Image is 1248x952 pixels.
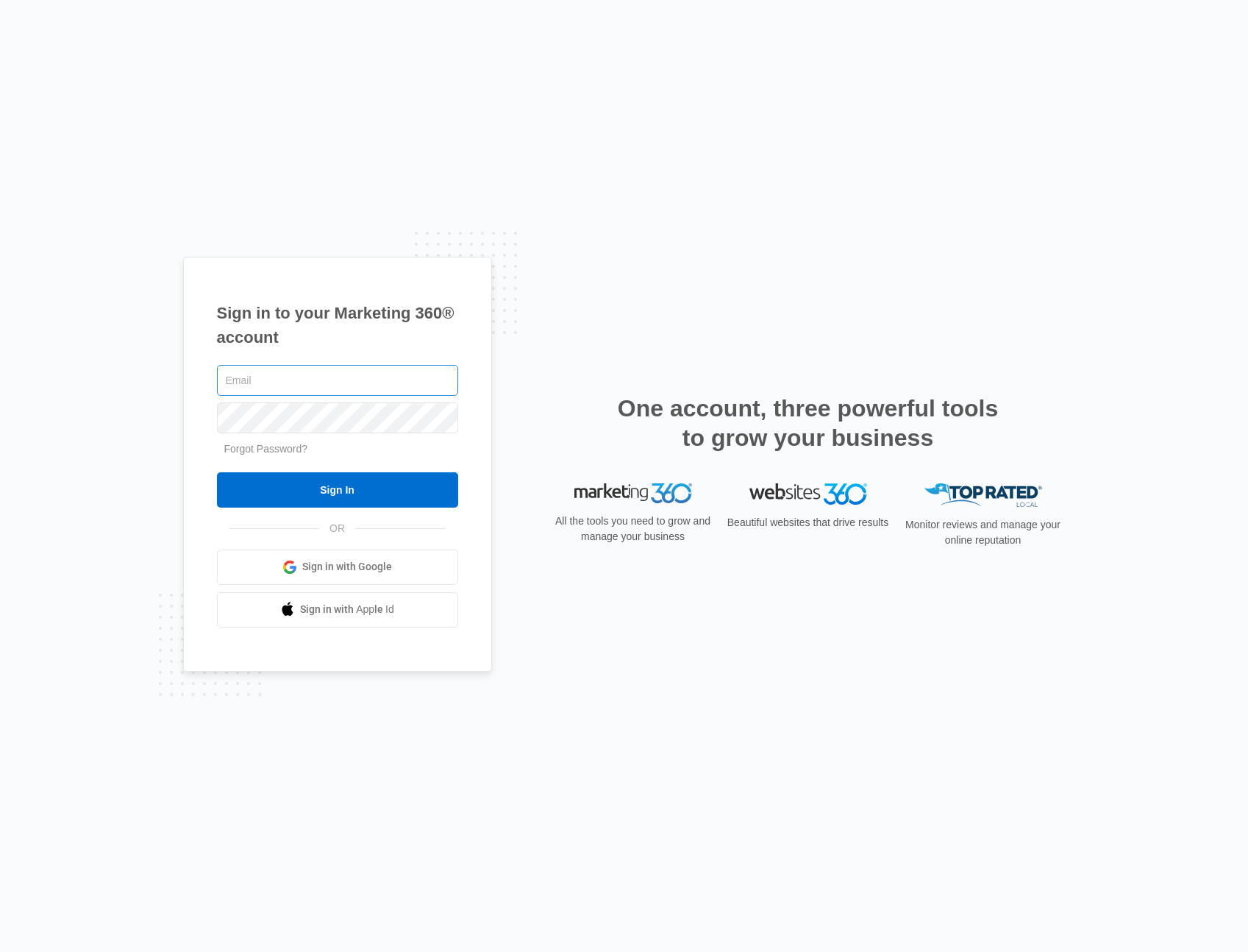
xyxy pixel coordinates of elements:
img: Websites 360 [749,483,867,505]
h2: One account, three powerful tools to grow your business [613,394,1003,452]
p: Beautiful websites that drive results [726,515,891,530]
img: Top Rated Local [924,483,1042,508]
span: OR [319,521,355,536]
a: Sign in with Apple Id [217,592,458,628]
a: Sign in with Google [217,550,458,585]
a: Forgot Password? [224,443,308,455]
span: Sign in with Apple Id [300,602,394,617]
input: Sign In [217,472,458,508]
input: Email [217,365,458,396]
img: Marketing 360 [574,483,692,504]
h1: Sign in to your Marketing 360® account [217,301,458,349]
p: Monitor reviews and manage your online reputation [901,517,1066,548]
p: All the tools you need to grow and manage your business [551,514,716,544]
span: Sign in with Google [302,559,392,575]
